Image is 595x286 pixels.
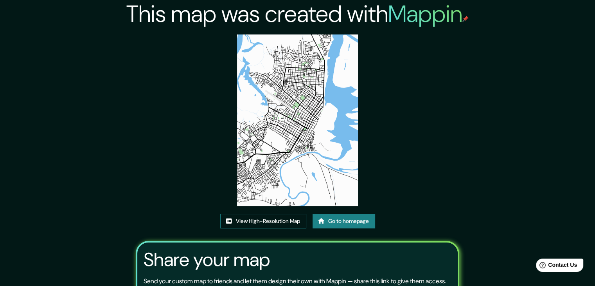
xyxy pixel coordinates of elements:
[462,16,469,22] img: mappin-pin
[313,214,375,228] a: Go to homepage
[144,277,446,286] p: Send your custom map to friends and let them design their own with Mappin — share this link to gi...
[220,214,306,228] a: View High-Resolution Map
[525,255,586,277] iframe: Help widget launcher
[144,249,270,271] h3: Share your map
[237,34,358,206] img: created-map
